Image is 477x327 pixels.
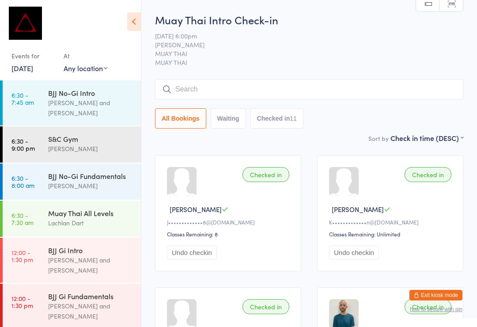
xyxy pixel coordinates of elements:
[9,7,42,40] img: Dominance MMA Abbotsford
[242,167,289,182] div: Checked in
[11,249,33,263] time: 12:00 - 1:30 pm
[48,291,133,301] div: BJJ Gi Fundamentals
[3,201,141,237] a: 6:30 -7:30 amMuay Thai All LevelsLachlan Dart
[329,230,454,238] div: Classes Remaining: Unlimited
[64,63,107,73] div: Any location
[11,63,33,73] a: [DATE]
[11,91,34,106] time: 6:30 - 7:45 am
[48,88,133,98] div: BJJ No-Gi Intro
[167,218,292,226] div: J•••••••••••••8@[DOMAIN_NAME]
[11,49,55,63] div: Events for
[405,167,451,182] div: Checked in
[11,295,33,309] time: 12:00 - 1:30 pm
[167,246,217,259] button: Undo checkin
[48,98,133,118] div: [PERSON_NAME] and [PERSON_NAME]
[405,299,451,314] div: Checked in
[11,137,35,152] time: 6:30 - 9:00 pm
[211,108,246,129] button: Waiting
[48,144,133,154] div: [PERSON_NAME]
[155,108,206,129] button: All Bookings
[155,40,450,49] span: [PERSON_NAME]
[3,126,141,163] a: 6:30 -9:00 pmS&C Gym[PERSON_NAME]
[3,163,141,200] a: 6:30 -8:00 amBJJ No-Gi Fundamentals[PERSON_NAME]
[167,230,292,238] div: Classes Remaining: 8
[3,80,141,125] a: 6:30 -7:45 amBJJ No-Gi Intro[PERSON_NAME] and [PERSON_NAME]
[155,12,463,27] h2: Muay Thai Intro Check-in
[155,31,450,40] span: [DATE] 6:00pm
[329,246,379,259] button: Undo checkin
[48,255,133,275] div: [PERSON_NAME] and [PERSON_NAME]
[155,58,463,67] span: MUAY THAI
[410,306,462,312] button: how to secure with pin
[11,175,34,189] time: 6:30 - 8:00 am
[329,218,454,226] div: K•••••••••••••n@[DOMAIN_NAME]
[155,79,463,99] input: Search
[48,208,133,218] div: Muay Thai All Levels
[368,134,389,143] label: Sort by
[48,181,133,191] div: [PERSON_NAME]
[242,299,289,314] div: Checked in
[409,290,462,300] button: Exit kiosk mode
[48,218,133,228] div: Lachlan Dart
[3,238,141,283] a: 12:00 -1:30 pmBJJ Gi Intro[PERSON_NAME] and [PERSON_NAME]
[48,301,133,321] div: [PERSON_NAME] and [PERSON_NAME]
[250,108,303,129] button: Checked in11
[332,205,384,214] span: [PERSON_NAME]
[155,49,450,58] span: MUAY THAI
[64,49,107,63] div: At
[390,133,463,143] div: Check in time (DESC)
[11,212,34,226] time: 6:30 - 7:30 am
[48,245,133,255] div: BJJ Gi Intro
[48,134,133,144] div: S&C Gym
[290,115,297,122] div: 11
[170,205,222,214] span: [PERSON_NAME]
[48,171,133,181] div: BJJ No-Gi Fundamentals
